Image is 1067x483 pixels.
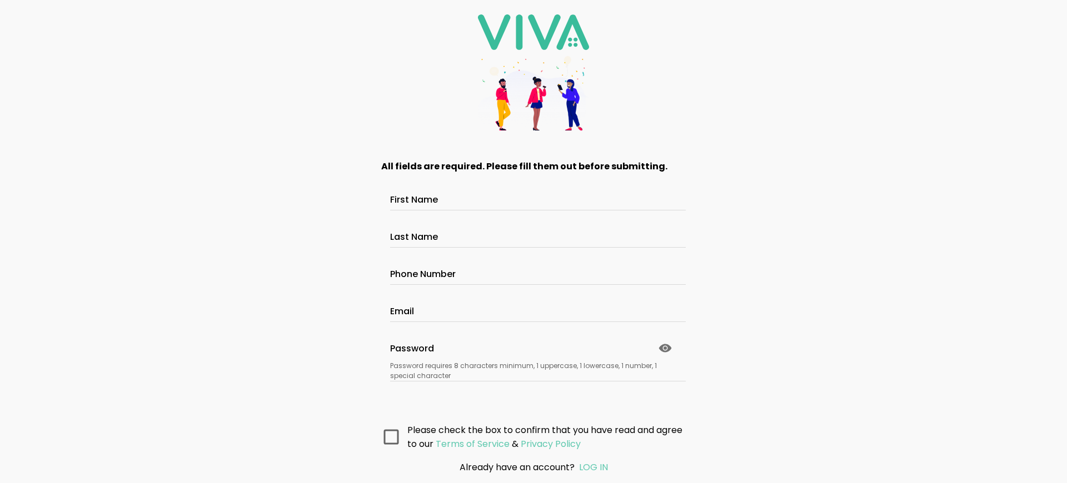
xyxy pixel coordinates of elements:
a: LOG IN [579,461,608,474]
ion-col: Please check the box to confirm that you have read and agree to our & [405,420,689,454]
ion-text: Terms of Service [436,437,510,450]
strong: All fields are required. Please fill them out before submitting. [381,160,667,173]
div: Already have an account? [403,460,664,474]
ion-text: Password requires 8 characters minimum, 1 uppercase, 1 lowercase, 1 number, 1 special character [390,361,677,381]
ion-text: Privacy Policy [521,437,581,450]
